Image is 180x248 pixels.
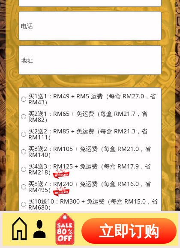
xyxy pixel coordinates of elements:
span: 买8送7：RM240 + 免运费（每盒 RM16.0，省 RM495） [28,181,159,193]
input: 电话 [19,12,161,40]
p: 立即订购 [81,218,177,244]
span: 买2送2：RM85 + 免运费（每盒 RM21.3，省 RM111） [28,128,159,140]
span: 买1送1：RM49 + RM5 运费（每盒 RM27.0，省 RM43） [28,93,159,105]
span: 买3送2：RM105 + 免运费（每盒 RM21.0，省 RM140） [28,146,159,158]
span: 买10送10：RM300 + 免运费（每盒 RM15.0，省 RM680） [28,198,159,210]
span: 买4送3：RM125 + 免运费（每盒 RM17.9，省 RM218） [28,163,159,175]
span: 买2送1：RM65 + 免运费（每盒 RM21.7，省 RM82） [28,111,159,123]
input: 地址 [19,46,161,74]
